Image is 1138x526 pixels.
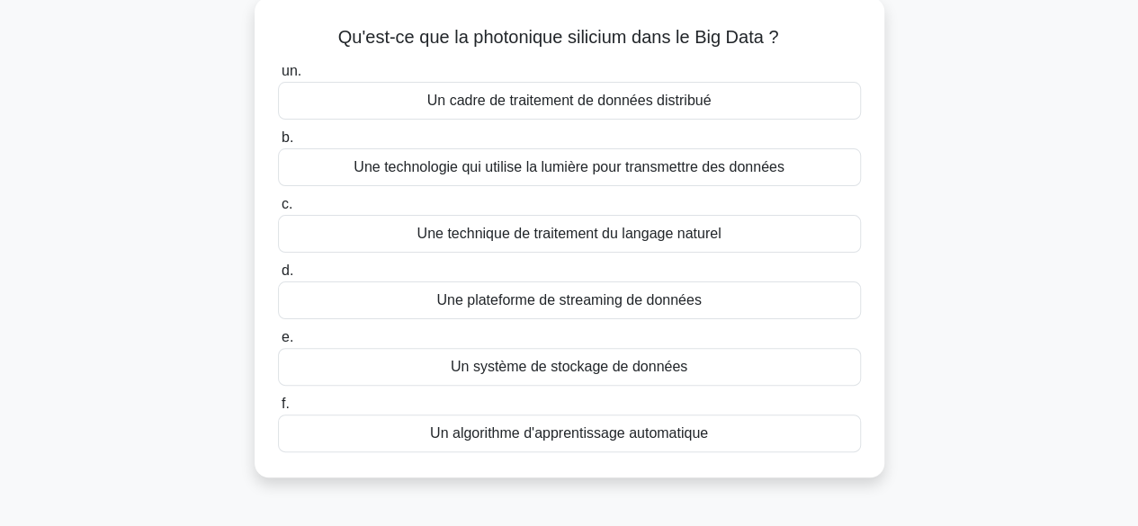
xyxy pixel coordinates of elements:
[338,27,779,47] font: Qu'est-ce que la photonique silicium dans le Big Data ?
[282,129,293,145] font: b.
[417,226,721,241] font: Une technique de traitement du langage naturel
[354,159,784,174] font: Une technologie qui utilise la lumière pour transmettre des données
[282,263,293,278] font: d.
[282,329,293,344] font: e.
[427,93,712,108] font: Un cadre de traitement de données distribué
[282,396,290,411] font: f.
[436,292,701,308] font: Une plateforme de streaming de données
[451,359,687,374] font: Un système de stockage de données
[282,196,292,211] font: c.
[430,425,708,441] font: Un algorithme d'apprentissage automatique
[282,63,301,78] font: un.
